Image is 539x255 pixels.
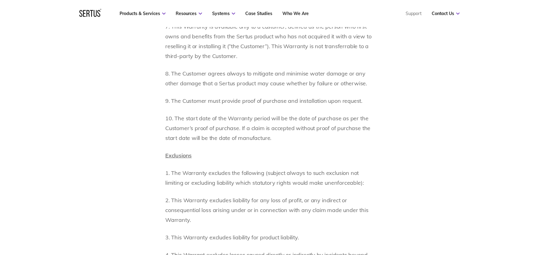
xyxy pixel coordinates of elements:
p: 2. This Warranty excludes liability for any loss of profit, or any indirect or consequential loss... [165,195,374,225]
p: 10. The start date of the Warranty period will be the date of purchase as per the Customer’s proo... [165,114,374,143]
b: Exclusions [165,152,192,159]
a: Case Studies [245,11,272,16]
p: 9. The Customer must provide proof of purchase and installation upon request. [165,96,374,106]
p: 8. The Customer agrees always to mitigate and minimise water damage or any other damage that a Se... [165,69,374,88]
a: Contact Us [432,11,460,16]
a: Support [406,11,422,16]
a: Products & Services [120,11,166,16]
iframe: Chat Widget [508,226,539,255]
a: Who We Are [282,11,309,16]
p: 1. The Warranty excludes the following (subject always to such exclusion not limiting or excludin... [165,168,374,188]
a: Systems [212,11,235,16]
p: 3. This Warranty excludes liability for product liability. [165,233,374,242]
p: 7. This Warranty is available only to a customer, defined as the person who first owns and benefi... [165,22,374,61]
a: Resources [176,11,202,16]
